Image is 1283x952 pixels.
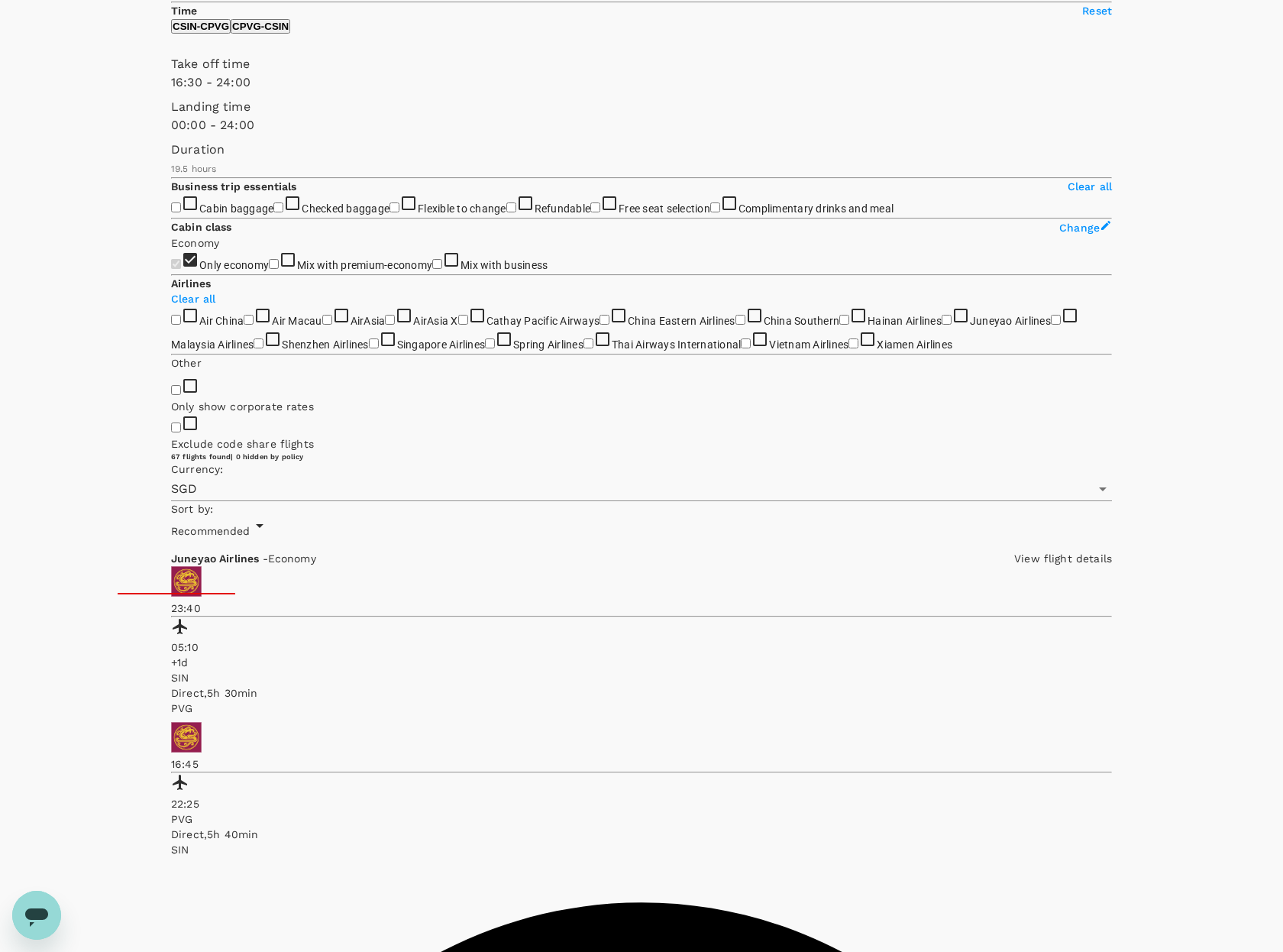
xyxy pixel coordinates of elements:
span: Juneyao Airlines [970,315,1051,327]
span: 19.5 hours [171,164,217,174]
input: Complimentary drinks and meal [710,202,720,212]
p: Take off time [171,55,1112,73]
input: Hainan Airlines [839,315,849,325]
img: HO [171,566,202,597]
input: Mix with premium-economy [269,259,279,269]
input: Cabin baggage [171,202,181,212]
p: 05:10 [171,640,1112,655]
input: AirAsia [322,315,332,325]
input: Mix with business [432,259,442,269]
span: - [263,552,268,565]
p: Clear all [171,291,1112,306]
span: Complimentary drinks and meal [738,202,894,215]
div: Direct , 5h 30min [171,685,1112,701]
p: Landing time [171,98,1112,116]
span: Thai Airways International [612,338,742,351]
p: PVG [171,701,1112,716]
input: AirAsia X [385,315,395,325]
span: Vietnam Airlines [769,338,848,351]
p: View flight details [1014,551,1112,566]
input: Thai Airways International [583,338,593,348]
input: Air Macau [244,315,254,325]
span: AirAsia [351,315,386,327]
input: Free seat selection [590,202,600,212]
strong: Cabin class [171,221,232,233]
p: Time [171,3,198,18]
span: Change [1059,222,1100,234]
span: Air Macau [272,315,322,327]
span: Malaysia Airlines [171,338,254,351]
p: Only show corporate rates [171,399,1112,414]
input: Checked baggage [273,202,283,212]
input: Vietnam Airlines [741,338,751,348]
span: Recommended [171,525,250,537]
strong: Airlines [171,277,211,290]
p: Economy [171,235,1112,251]
span: +1d [171,656,188,669]
input: Singapore Airlines [369,338,379,348]
p: PVG [171,811,1112,827]
input: Flexible to change [389,202,399,212]
input: Juneyao Airlines [942,315,952,325]
input: Exclude code share flights [171,423,181,432]
p: 16:45 [171,756,1112,772]
button: Open [1092,478,1113,500]
input: China Southern [735,315,745,325]
span: Shenzhen Airlines [282,338,368,351]
div: 67 flights found | 0 hidden by policy [171,452,1112,461]
span: Mix with premium-economy [297,259,432,271]
iframe: Button to launch messaging window [12,891,61,940]
input: Malaysia Airlines [1051,315,1061,325]
p: 23:40 [171,601,1112,616]
input: Shenzhen Airlines [254,338,263,348]
span: AirAsia X [413,315,457,327]
span: Refundable [535,202,591,215]
p: CPVG - CSIN [232,21,289,32]
span: Singapore Airlines [397,338,486,351]
p: Exclude code share flights [171,436,1112,452]
span: Currency : [171,463,223,475]
span: Flexible to change [418,202,506,215]
span: Cabin baggage [199,202,273,215]
input: Spring Airlines [485,338,495,348]
span: Sort by : [171,503,213,515]
span: 16:30 - 24:00 [171,75,250,89]
p: CSIN - CPVG [173,21,229,32]
span: China Eastern Airlines [628,315,735,327]
span: Xiamen Airlines [877,338,952,351]
p: Other [171,355,1112,371]
input: Only show corporate rates [171,385,181,395]
img: HO [171,722,202,753]
input: Only economy [171,259,181,269]
div: Direct , 5h 40min [171,827,1112,842]
p: SIN [171,670,1112,685]
span: 00:00 - 24:00 [171,118,254,132]
span: Economy [268,552,316,565]
span: Mix with business [461,259,548,271]
span: Cathay Pacific Airways [486,315,600,327]
span: Air China [199,315,244,327]
input: Xiamen Airlines [848,338,858,348]
span: China Southern [764,315,840,327]
span: Spring Airlines [513,338,583,351]
span: Juneyao Airlines [171,552,263,565]
input: Refundable [506,202,516,212]
span: Checked baggage [302,202,389,215]
input: China Eastern Airlines [599,315,609,325]
span: Hainan Airlines [868,315,942,327]
span: Only economy [199,259,269,271]
p: Reset [1082,3,1112,18]
strong: Business trip essentials [171,180,297,193]
p: SIN [171,842,1112,857]
p: Duration [171,141,1112,159]
span: Free seat selection [619,202,710,215]
input: Air China [171,315,181,325]
p: Clear all [1068,179,1112,194]
input: Cathay Pacific Airways [458,315,468,325]
p: 22:25 [171,796,1112,811]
